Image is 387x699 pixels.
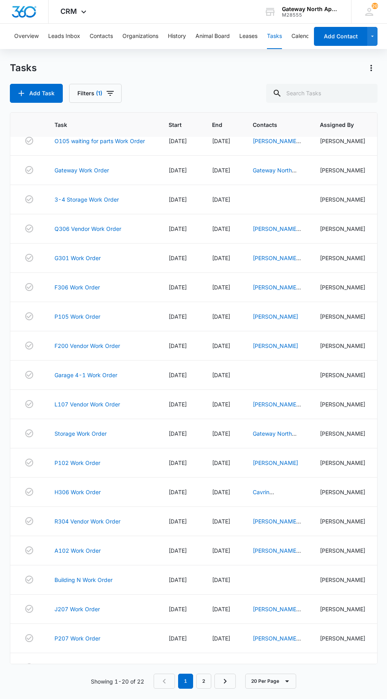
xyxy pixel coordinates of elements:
span: [DATE] [212,430,230,437]
a: Gateway North Apartments [253,430,297,445]
input: Search Tasks [266,84,378,103]
button: Overview [14,24,39,49]
span: [DATE] [169,459,187,466]
a: 598-K103 work order [54,663,113,672]
div: [PERSON_NAME] [320,517,365,525]
div: [PERSON_NAME] [320,488,365,496]
span: [DATE] [212,138,230,144]
span: [DATE] [169,606,187,612]
a: Building N Work Order [54,576,113,584]
span: [DATE] [169,167,187,174]
span: [DATE] [169,401,187,408]
span: [DATE] [212,547,230,554]
div: [PERSON_NAME] [320,400,365,408]
a: P207 Work Order [54,634,100,642]
a: Storage Work Order [54,429,107,438]
div: [PERSON_NAME] [320,254,365,262]
div: [PERSON_NAME] [320,225,365,233]
h1: Tasks [10,62,37,74]
span: [DATE] [169,430,187,437]
a: [PERSON_NAME] & [PERSON_NAME] [253,635,301,658]
div: [PERSON_NAME] [320,342,365,350]
button: Contacts [90,24,113,49]
span: [DATE] [169,489,187,495]
span: [DATE] [212,518,230,525]
a: Cavrin [PERSON_NAME] & [PERSON_NAME] [253,489,298,520]
span: Assigned By [320,121,354,129]
button: Filters(1) [69,84,122,103]
a: [PERSON_NAME] & [PERSON_NAME] [253,606,301,629]
span: (1) [96,91,102,96]
span: [DATE] [212,489,230,495]
div: account name [282,6,340,12]
a: [PERSON_NAME] [253,459,298,466]
span: [DATE] [212,284,230,291]
span: [DATE] [169,138,187,144]
span: [DATE] [212,255,230,261]
a: Garage 4-1 Work Order [54,371,117,379]
span: [DATE] [212,342,230,349]
div: [PERSON_NAME] [320,283,365,291]
a: A102 Work Order [54,546,101,555]
span: [DATE] [212,635,230,642]
a: [PERSON_NAME] & [PERSON_NAME] [253,518,301,541]
span: [DATE] [169,635,187,642]
a: Q306 Vendor Work Order [54,225,121,233]
span: [DATE] [169,372,187,378]
nav: Pagination [154,674,236,689]
span: Task [54,121,138,129]
button: Animal Board [195,24,230,49]
button: Add Task [10,84,63,103]
a: [PERSON_NAME] [253,313,298,320]
button: History [168,24,186,49]
a: J207 Work Order [54,605,100,613]
span: [DATE] [169,342,187,349]
a: H306 Work Order [54,488,101,496]
div: [PERSON_NAME] [320,663,365,672]
button: Actions [365,62,378,74]
div: [PERSON_NAME] [320,195,365,204]
div: [PERSON_NAME] [320,371,365,379]
span: Start [169,121,182,129]
a: F306 Work Order [54,283,100,291]
a: P105 Work Order [54,312,100,321]
a: Next Page [214,674,236,689]
button: Organizations [122,24,158,49]
span: [DATE] [169,518,187,525]
div: [PERSON_NAME] [320,312,365,321]
button: Leads Inbox [48,24,80,49]
span: [DATE] [212,196,230,203]
span: [DATE] [212,459,230,466]
div: [PERSON_NAME] [320,546,365,555]
a: Gateway Work Order [54,166,109,174]
span: [DATE] [169,255,187,261]
div: account id [282,12,340,18]
a: [PERSON_NAME] [253,342,298,349]
div: [PERSON_NAME] [320,166,365,174]
p: Showing 1-20 of 22 [91,677,144,686]
a: [PERSON_NAME] & [PERSON_NAME] "[PERSON_NAME]" [PERSON_NAME] [253,401,301,449]
em: 1 [178,674,193,689]
span: [DATE] [169,547,187,554]
a: [PERSON_NAME] & [PERSON_NAME] [253,138,301,161]
span: [DATE] [169,196,187,203]
div: [PERSON_NAME] [320,634,365,642]
span: [DATE] [212,606,230,612]
button: Tasks [267,24,282,49]
button: Add Contact [314,27,367,46]
span: [DATE] [212,401,230,408]
span: [DATE] [212,167,230,174]
a: P102 Work Order [54,459,100,467]
div: [PERSON_NAME] [320,429,365,438]
a: L107 Vendor Work Order [54,400,120,408]
a: R304 Vendor Work Order [54,517,120,525]
a: [PERSON_NAME] [PERSON_NAME] & [PERSON_NAME] [253,284,301,315]
a: [PERSON_NAME] & [PERSON_NAME] [253,255,301,278]
span: [DATE] [212,372,230,378]
span: [DATE] [169,313,187,320]
a: O105 waiting for parts Work Order [54,137,145,145]
span: [DATE] [212,313,230,320]
span: End [212,121,222,129]
a: 3-4 Storage Work Order [54,195,119,204]
div: [PERSON_NAME] [320,605,365,613]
